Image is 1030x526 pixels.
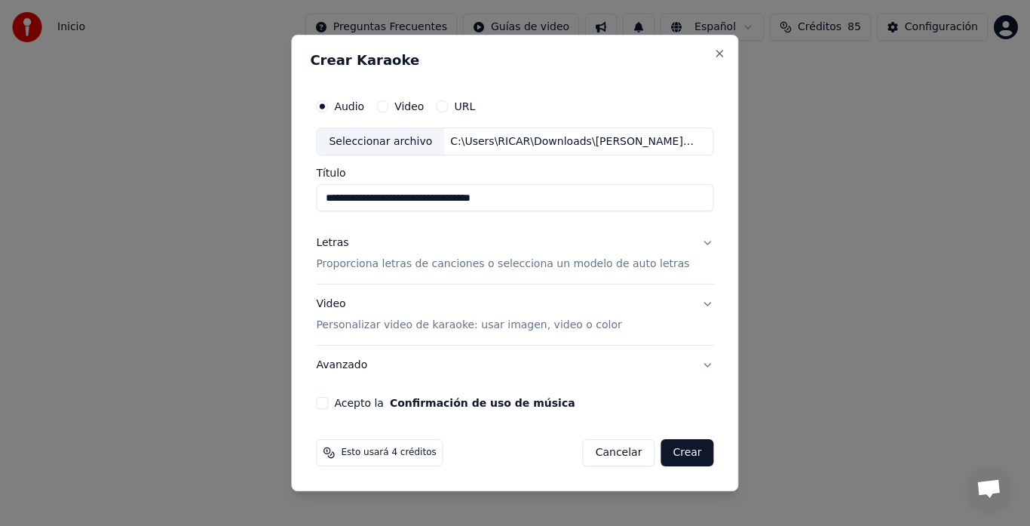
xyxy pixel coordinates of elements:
div: C:\Users\RICAR\Downloads\[PERSON_NAME] solo yo seguire siendo tuyo.mp3 [444,134,700,149]
label: Acepto la [334,398,575,408]
label: URL [454,101,475,112]
button: Avanzado [316,346,713,385]
div: Seleccionar archivo [317,128,444,155]
span: Esto usará 4 créditos [341,447,436,459]
label: Audio [334,101,364,112]
label: Título [316,168,713,179]
p: Personalizar video de karaoke: usar imagen, video o color [316,318,621,333]
label: Video [394,101,424,112]
h2: Crear Karaoke [310,54,719,67]
div: Video [316,297,621,334]
p: Proporciona letras de canciones o selecciona un modelo de auto letras [316,257,689,272]
button: Acepto la [390,398,575,408]
div: Letras [316,236,348,251]
button: Crear [661,439,713,466]
button: LetrasProporciona letras de canciones o selecciona un modelo de auto letras [316,224,713,285]
button: VideoPersonalizar video de karaoke: usar imagen, video o color [316,285,713,346]
button: Cancelar [583,439,655,466]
